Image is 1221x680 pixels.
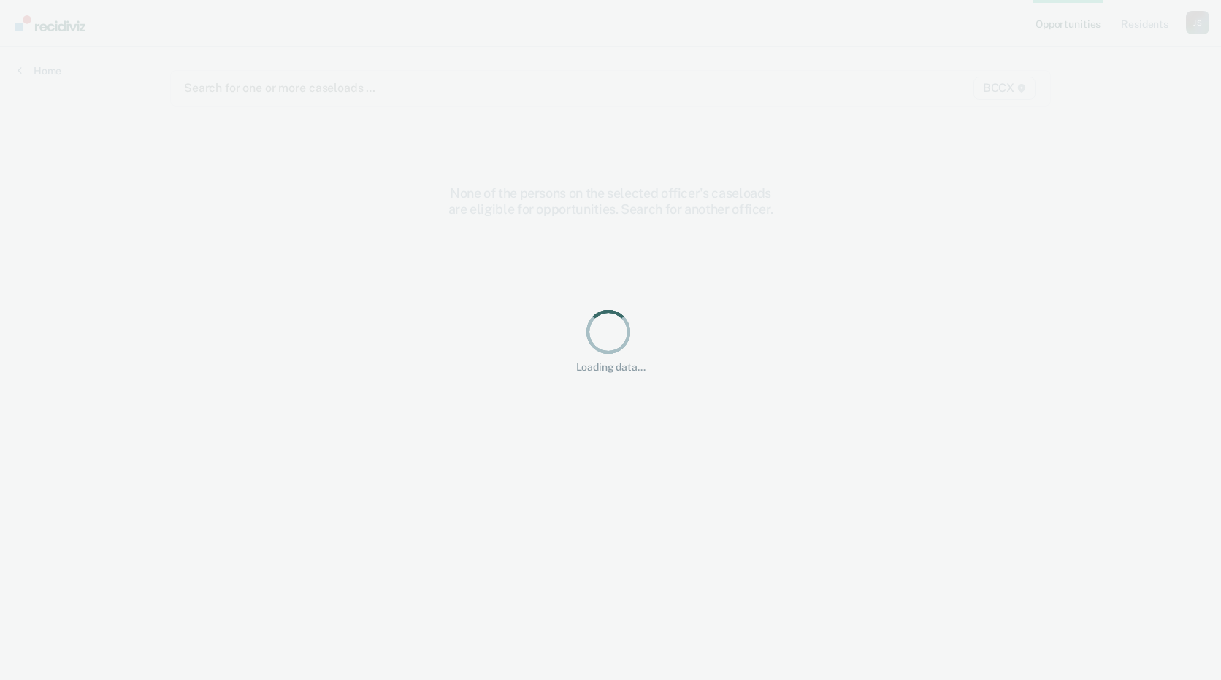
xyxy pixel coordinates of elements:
button: Profile dropdown button [1186,11,1209,34]
a: Home [18,64,61,77]
div: None of the persons on the selected officer's caseloads are eligible for opportunities. Search fo... [377,185,844,217]
div: J S [1186,11,1209,34]
span: BCCX [973,77,1036,100]
img: Recidiviz [15,15,85,31]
